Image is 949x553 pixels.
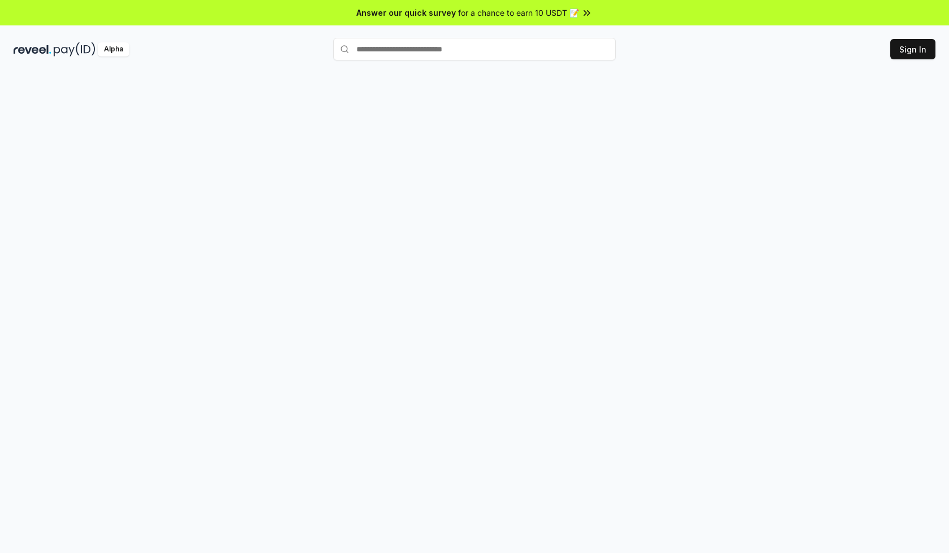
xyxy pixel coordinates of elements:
[458,7,579,19] span: for a chance to earn 10 USDT 📝
[890,39,935,59] button: Sign In
[356,7,456,19] span: Answer our quick survey
[14,42,51,56] img: reveel_dark
[54,42,95,56] img: pay_id
[98,42,129,56] div: Alpha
